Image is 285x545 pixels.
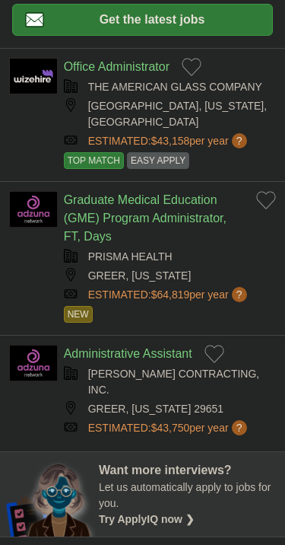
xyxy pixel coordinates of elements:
img: Company logo [9,191,58,228]
span: ? [232,287,247,302]
span: ? [232,133,247,148]
span: Get the latest jobs [44,11,260,29]
div: [PERSON_NAME] CONTRACTING, INC. [64,366,276,398]
span: ? [232,420,247,435]
span: TOP MATCH [64,152,124,169]
a: Administrative Assistant [64,347,192,360]
a: ESTIMATED:$64,819per year? [88,287,250,303]
a: Office Administrator [64,60,169,73]
img: Company logo [9,345,58,381]
span: EASY APPLY [127,152,189,169]
button: Add to favorite jobs [256,191,276,209]
div: Want more interviews? [99,461,276,480]
span: $43,750 [151,422,190,434]
div: GREER, [US_STATE] [64,268,276,284]
button: Add to favorite jobs [182,58,201,76]
a: ESTIMATED:$43,750per year? [88,420,250,436]
div: [GEOGRAPHIC_DATA], [US_STATE], [GEOGRAPHIC_DATA] [64,98,276,130]
div: PRISMA HEALTH [64,249,276,265]
div: Let us automatically apply to jobs for you. [99,480,276,527]
button: Add to favorite jobs [204,345,224,363]
button: Get the latest jobs [12,4,273,36]
img: apply-iq-scientist.png [6,461,98,537]
a: ESTIMATED:$43,158per year? [88,133,250,149]
div: THE AMERICAN GLASS COMPANY [64,79,276,95]
div: GREER, [US_STATE] 29651 [64,401,276,417]
span: $43,158 [151,135,190,147]
span: $64,819 [151,288,190,301]
a: Graduate Medical Education (GME) Program Administrator, FT, Days [64,193,226,243]
a: Try ApplyIQ now ❯ [99,513,195,525]
img: Company logo [9,58,58,94]
span: NEW [64,306,93,323]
